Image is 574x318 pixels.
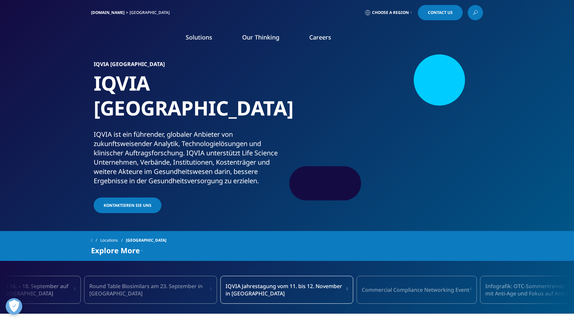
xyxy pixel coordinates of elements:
[126,234,166,246] span: [GEOGRAPHIC_DATA]
[356,276,477,304] a: Commercial Compliance Networking Event
[94,61,285,71] h6: IQVIA [GEOGRAPHIC_DATA]
[94,198,161,213] a: Kontaktieren Sie uns
[356,276,477,304] div: 2 / 16
[94,130,285,186] div: IQVIA ist ein führender, globaler Anbieter von zukunftsweisender Analytik, Technologielösungen un...
[303,61,481,194] img: 877_businesswoman-leading-meeting.jpg
[418,5,463,20] a: Contact Us
[94,71,285,130] h1: IQVIA [GEOGRAPHIC_DATA]
[91,246,140,254] span: Explore More
[6,298,22,315] button: Präferenzen öffnen
[220,276,353,304] div: 1 / 16
[100,234,126,246] a: Locations
[309,33,331,41] a: Careers
[186,33,212,41] a: Solutions
[104,202,151,208] span: Kontaktieren Sie uns
[89,282,210,297] span: Round Table Biosimilars am 23. September in [GEOGRAPHIC_DATA]
[130,10,172,15] div: [GEOGRAPHIC_DATA]
[372,10,409,15] span: Choose a Region
[362,286,469,293] span: Commercial Compliance Networking Event
[91,10,125,15] a: [DOMAIN_NAME]
[226,282,346,297] span: IQVIA Jahrestagung vom 11. bis 12. November in [GEOGRAPHIC_DATA]
[242,33,279,41] a: Our Thinking
[84,276,217,304] div: 16 / 16
[220,276,353,304] a: IQVIA Jahrestagung vom 11. bis 12. November in [GEOGRAPHIC_DATA]
[428,11,453,15] span: Contact Us
[84,276,217,304] a: Round Table Biosimilars am 23. September in [GEOGRAPHIC_DATA]
[147,23,483,54] nav: Primary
